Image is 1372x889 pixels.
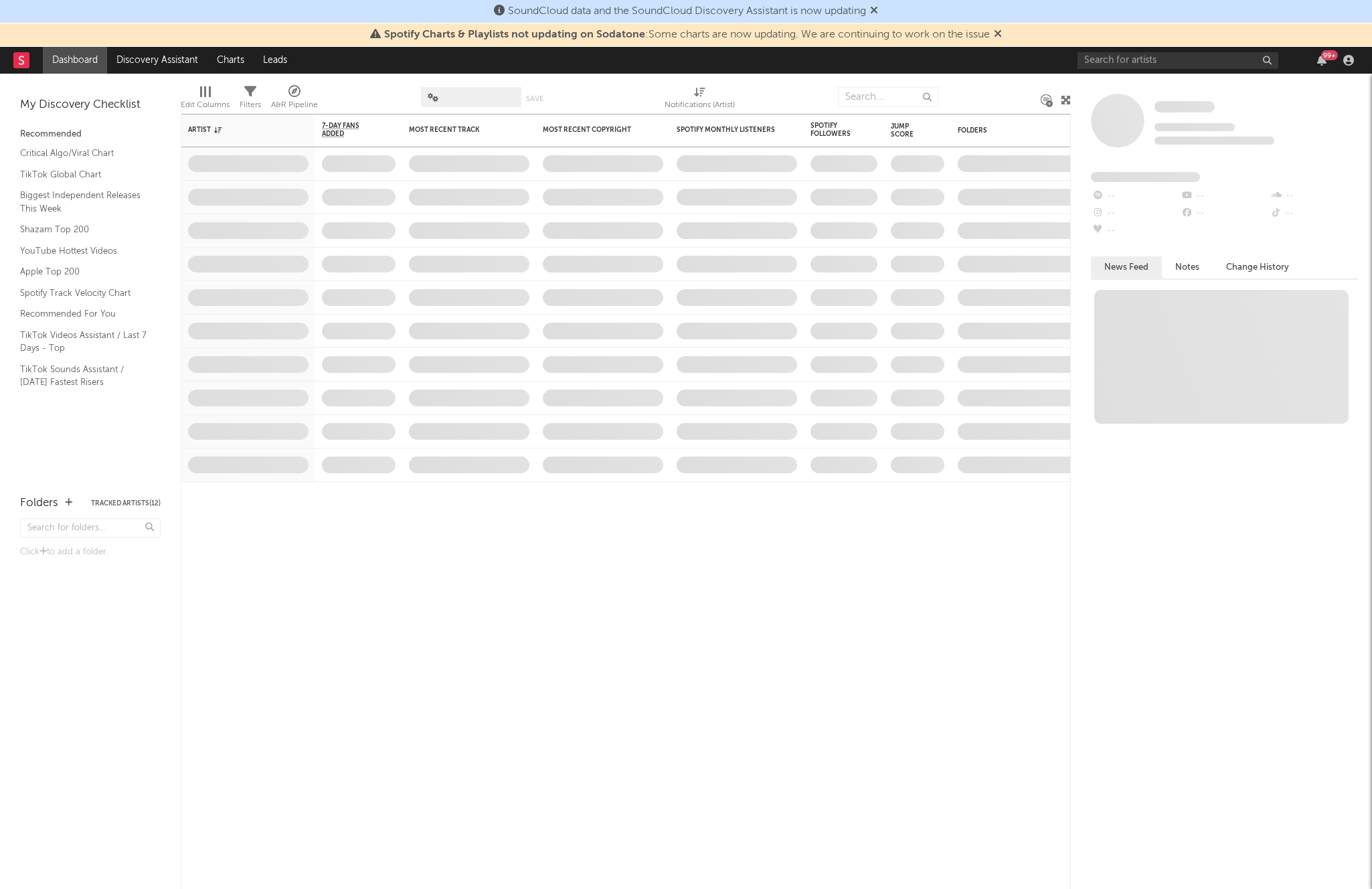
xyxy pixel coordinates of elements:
div: Spotify Followers [810,122,857,138]
span: Tracking Since: [DATE] [1154,123,1235,131]
span: SoundCloud data and the SoundCloud Discovery Assistant is now updating [508,6,866,17]
button: Change History [1213,256,1302,278]
span: Some Artist [1154,101,1215,112]
div: Folders [20,495,58,511]
div: -- [1091,205,1180,222]
input: Search for artists [1078,52,1278,69]
span: Dismiss [870,6,878,17]
button: Save [526,95,543,102]
div: Edit Columns [181,97,230,113]
a: Charts [207,47,254,74]
a: Shazam Top 200 [20,222,147,237]
div: 99 + [1321,50,1338,60]
button: 99+ [1317,55,1326,66]
div: -- [1091,187,1180,205]
div: -- [1270,205,1359,222]
span: Spotify Charts & Playlists not updating on Sodatone [384,29,645,40]
div: Jump Score [891,123,924,139]
div: Click to add a folder. [20,544,161,560]
a: Spotify Track Velocity Chart [20,286,147,301]
div: Folders [958,127,1058,135]
a: TikTok Videos Assistant / Last 7 Days - Top [20,328,147,355]
a: YouTube Hottest Videos [20,244,147,258]
div: Filters [240,97,261,113]
div: -- [1091,222,1180,240]
a: Apple Top 200 [20,264,147,279]
button: Notes [1162,256,1213,278]
div: Filters [240,80,261,119]
div: A&R Pipeline [271,97,318,113]
button: Tracked Artists(12) [91,500,161,507]
span: 0 fans last week [1154,137,1274,145]
span: : Some charts are now updating. We are continuing to work on the issue [384,29,990,40]
a: Discovery Assistant [107,47,207,74]
a: Critical Algo/Viral Chart [20,146,147,161]
div: -- [1180,205,1269,222]
a: TikTok Sounds Assistant / [DATE] Fastest Risers [20,362,147,390]
div: Notifications (Artist) [665,80,735,119]
input: Search... [838,87,938,107]
div: Most Recent Copyright [543,126,643,134]
div: Notifications (Artist) [665,97,735,113]
span: Fans Added by Platform [1091,172,1200,182]
a: Some Artist [1154,100,1215,114]
a: Biggest Independent Releases This Week [20,188,147,216]
a: TikTok Global Chart [20,167,147,182]
span: 7-Day Fans Added [322,122,375,138]
button: News Feed [1091,256,1162,278]
div: My Discovery Checklist [20,97,161,113]
input: Search for folders... [20,518,161,538]
a: Dashboard [43,47,107,74]
div: Spotify Monthly Listeners [677,126,777,134]
div: -- [1270,187,1359,205]
span: Dismiss [994,29,1002,40]
a: Leads [254,47,296,74]
div: Recommended [20,127,161,143]
div: Edit Columns [181,80,230,119]
a: Recommended For You [20,307,147,321]
div: -- [1180,187,1269,205]
div: A&R Pipeline [271,80,318,119]
div: Artist [188,126,288,134]
div: Most Recent Track [409,126,509,134]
